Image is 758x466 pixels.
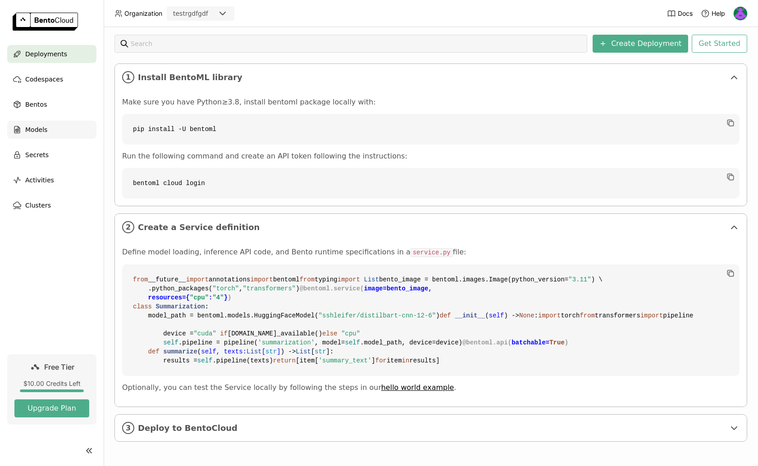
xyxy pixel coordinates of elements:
[25,49,67,59] span: Deployments
[148,348,160,355] span: def
[250,276,273,283] span: import
[163,348,197,355] span: summarize
[115,64,747,90] div: 1Install BentoML library
[265,348,277,355] span: str
[44,362,74,371] span: Free Tier
[122,221,134,233] i: 2
[580,312,595,319] span: from
[115,415,747,441] div: 3Deploy to BentoCloud
[186,276,209,283] span: import
[667,9,693,18] a: Docs
[7,146,96,164] a: Secrets
[7,354,96,425] a: Free Tier$10.00 Credits LeftUpgrade Plan
[13,13,78,31] img: logo
[138,72,725,82] span: Install BentoML library
[122,422,134,434] i: 3
[364,276,379,283] span: List
[258,339,315,346] span: 'summarization'
[138,222,725,232] span: Create a Service definition
[14,380,89,388] div: $10.00 Credits Left
[138,423,725,433] span: Deploy to BentoCloud
[338,276,360,283] span: import
[701,9,725,18] div: Help
[14,399,89,417] button: Upgrade Plan
[712,9,725,18] span: Help
[734,7,747,20] img: TEst TEst
[201,348,280,355] span: self, texts: [ ]
[7,171,96,189] a: Activities
[133,276,148,283] span: from
[133,303,152,310] span: class
[296,348,311,355] span: List
[489,312,504,319] span: self
[247,348,262,355] span: List
[115,214,747,240] div: 2Create a Service definition
[193,330,216,337] span: "cuda"
[25,124,47,135] span: Models
[273,357,296,364] span: return
[122,383,740,392] p: Optionally, you can test the Service locally by following the steps in our .
[155,303,205,310] span: Summarization
[375,357,387,364] span: for
[25,149,49,160] span: Secrets
[122,152,740,161] p: Run the following command and create an API token following the instructions:
[122,114,740,145] code: pip install -U bentoml
[25,200,51,211] span: Clusters
[25,99,47,110] span: Bentos
[7,45,96,63] a: Deployments
[209,9,210,18] input: Selected testrgdfgdf.
[692,35,747,53] button: Get Started
[315,348,326,355] span: str
[345,339,361,346] span: self
[7,70,96,88] a: Codespaces
[122,168,740,199] code: bentoml cloud login
[173,9,208,18] div: testrgdfgdf
[319,312,436,319] span: "sshleifer/distilbart-cnn-12-6"
[678,9,693,18] span: Docs
[568,276,591,283] span: "3.11"
[549,339,565,346] span: True
[462,339,568,346] span: @bentoml.api( )
[402,357,410,364] span: in
[640,312,663,319] span: import
[25,74,63,85] span: Codespaces
[122,264,740,376] code: __future__ annotations bentoml typing bento_image = bentoml.images.Image(python_version= ) \ .pyt...
[455,312,485,319] span: __init__
[122,71,134,83] i: 1
[300,276,315,283] span: from
[519,312,534,319] span: None
[190,294,209,301] span: "cpu"
[7,121,96,139] a: Models
[122,248,740,257] p: Define model loading, inference API code, and Bento runtime specifications in a file:
[243,285,296,292] span: "transformers"
[511,339,565,346] span: batchable=
[197,357,213,364] span: self
[163,339,178,346] span: self
[593,35,688,53] button: Create Deployment
[381,383,454,392] a: hello world example
[7,95,96,113] a: Bentos
[538,312,561,319] span: import
[212,294,224,301] span: "4"
[322,330,338,337] span: else
[131,35,582,52] input: Search
[122,98,740,107] p: Make sure you have Python≥3.8, install bentoml package locally with:
[25,175,54,185] span: Activities
[124,9,162,18] span: Organization
[440,312,451,319] span: def
[7,196,96,214] a: Clusters
[220,330,228,337] span: if
[212,285,239,292] span: "torch"
[341,330,360,337] span: "cpu"
[411,248,453,257] code: service.py
[319,357,372,364] span: 'summary_text'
